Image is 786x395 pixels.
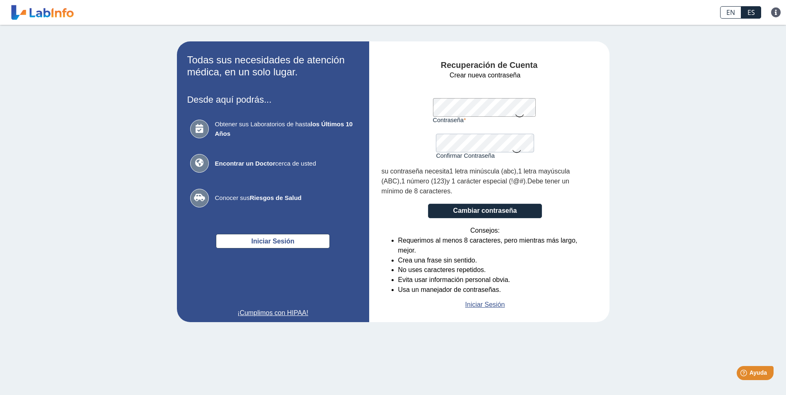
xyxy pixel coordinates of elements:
[215,120,356,138] span: Obtener sus Laboratorios de hasta
[398,236,589,255] li: Requerimos al menos 8 caracteres, pero mientras más largo, mejor.
[470,226,500,236] span: Consejos:
[187,54,359,78] h2: Todas sus necesidades de atención médica, en un solo lugar.
[401,178,446,185] span: 1 número (123)
[382,60,597,70] h4: Recuperación de Cuenta
[187,308,359,318] a: ¡Cumplimos con HIPAA!
[216,234,330,248] button: Iniciar Sesión
[382,178,569,195] span: Debe tener un mínimo de 8 caracteres
[436,152,534,159] label: Confirmar Contraseña
[712,363,777,386] iframe: Help widget launcher
[446,178,525,185] span: y 1 carácter especial (!@#)
[382,168,570,185] span: 1 letra mayúscula (ABC)
[450,168,516,175] span: 1 letra minúscula (abc)
[450,70,520,80] span: Crear nueva contraseña
[187,94,359,105] h3: Desde aquí podrás...
[741,6,761,19] a: ES
[250,194,302,201] b: Riesgos de Salud
[433,117,537,123] label: Contraseña
[382,168,450,175] span: su contraseña necesita
[215,160,276,167] b: Encontrar un Doctor
[398,265,589,275] li: No uses caracteres repetidos.
[398,255,589,265] li: Crea una frase sin sentido.
[215,193,356,203] span: Conocer sus
[398,275,589,285] li: Evita usar información personal obvia.
[720,6,741,19] a: EN
[215,120,353,137] b: los Últimos 10 Años
[215,159,356,169] span: cerca de usted
[428,204,542,218] button: Cambiar contraseña
[465,300,505,310] a: Iniciar Sesión
[382,166,589,196] div: , , . .
[398,285,589,295] li: Usa un manejador de contraseñas.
